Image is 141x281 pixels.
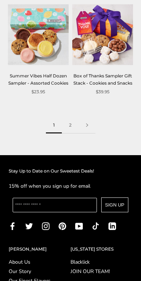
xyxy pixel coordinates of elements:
[101,198,128,213] button: SIGN UP
[96,89,110,96] span: $39.95
[79,118,95,134] a: Next page
[13,198,97,213] input: Enter your email
[73,73,132,86] a: Box of Thanks Sampler Gift Stack - Cookies and Snacks
[9,246,70,253] h2: [PERSON_NAME]
[70,246,132,253] h2: [US_STATE] STORES
[70,269,132,274] a: JOIN OUR TEAM!
[8,73,68,86] a: Summer Vibes Half Dozen Sampler - Assorted Cookies
[108,222,116,230] a: LinkedIn
[75,222,83,230] a: YouTube
[9,168,132,175] h2: Stay Up to Date on Our Sweetest Deals!
[9,222,16,230] a: Facebook
[46,118,62,134] span: 1
[31,89,45,96] span: $23.95
[72,5,133,65] img: Box of Thanks Sampler Gift Stack - Cookies and Snacks
[25,222,33,230] a: Twitter
[70,260,132,265] a: Blacklick
[8,5,69,65] img: Summer Vibes Half Dozen Sampler - Assorted Cookies
[59,222,66,230] a: Pinterest
[42,222,50,230] a: Instagram
[9,182,132,191] p: 15% off when you sign up for email
[9,269,70,274] a: Our Story
[62,118,79,134] a: 2
[9,260,70,265] a: About Us
[92,222,99,230] a: TikTok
